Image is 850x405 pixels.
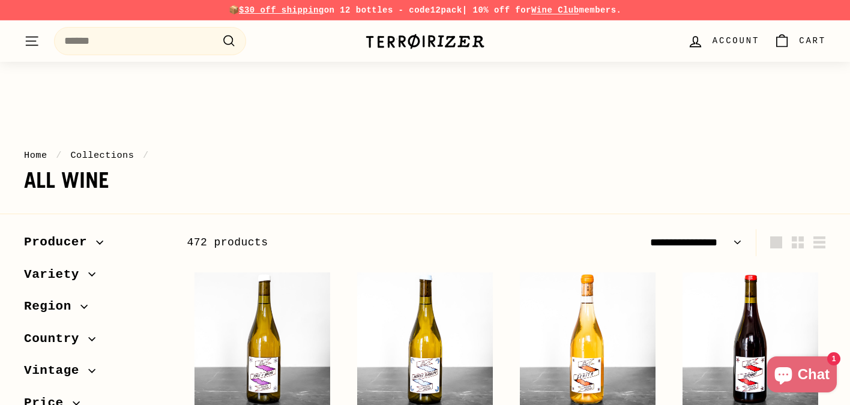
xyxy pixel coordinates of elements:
span: Producer [24,232,96,253]
button: Producer [24,229,168,262]
button: Vintage [24,358,168,390]
h1: All wine [24,169,826,193]
a: Account [680,23,767,59]
div: 472 products [187,234,507,251]
span: Country [24,329,88,349]
span: Vintage [24,361,88,381]
a: Wine Club [531,5,579,15]
a: Collections [70,150,134,161]
nav: breadcrumbs [24,148,826,163]
button: Region [24,293,168,326]
p: 📦 on 12 bottles - code | 10% off for members. [24,4,826,17]
a: Cart [767,23,833,59]
span: Cart [799,34,826,47]
span: $30 off shipping [239,5,324,15]
span: / [53,150,65,161]
span: Region [24,296,80,317]
a: Home [24,150,47,161]
span: Variety [24,265,88,285]
span: / [140,150,152,161]
strong: 12pack [430,5,462,15]
inbox-online-store-chat: Shopify online store chat [764,356,840,395]
button: Country [24,326,168,358]
button: Variety [24,262,168,294]
span: Account [713,34,759,47]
